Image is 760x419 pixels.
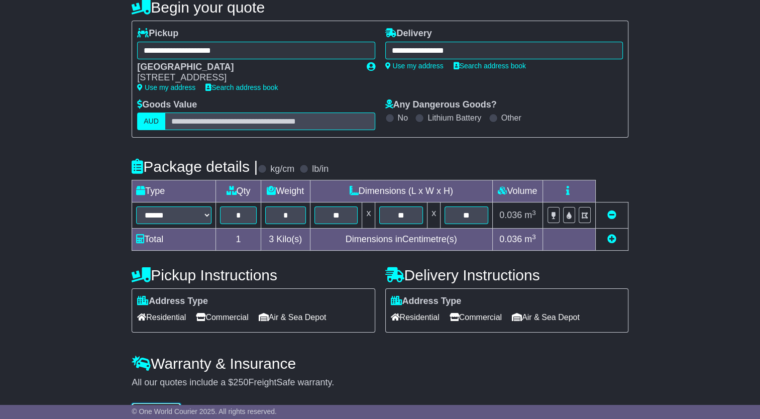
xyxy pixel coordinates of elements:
[391,309,440,325] span: Residential
[137,62,356,73] div: [GEOGRAPHIC_DATA]
[132,355,628,372] h4: Warranty & Insurance
[137,28,178,39] label: Pickup
[137,72,356,83] div: [STREET_ADDRESS]
[450,309,502,325] span: Commercial
[454,62,526,70] a: Search address book
[137,99,197,111] label: Goods Value
[427,202,441,229] td: x
[501,113,521,123] label: Other
[532,209,536,217] sup: 3
[233,377,248,387] span: 250
[216,229,261,251] td: 1
[261,229,310,251] td: Kilo(s)
[607,234,616,244] a: Add new item
[492,180,542,202] td: Volume
[137,83,195,91] a: Use my address
[259,309,327,325] span: Air & Sea Depot
[132,158,258,175] h4: Package details |
[137,309,186,325] span: Residential
[385,62,444,70] a: Use my address
[216,180,261,202] td: Qty
[385,267,628,283] h4: Delivery Instructions
[132,267,375,283] h4: Pickup Instructions
[132,180,216,202] td: Type
[398,113,408,123] label: No
[391,296,462,307] label: Address Type
[310,180,492,202] td: Dimensions (L x W x H)
[132,229,216,251] td: Total
[205,83,278,91] a: Search address book
[132,377,628,388] div: All our quotes include a $ FreightSafe warranty.
[312,164,329,175] label: lb/in
[532,233,536,241] sup: 3
[137,296,208,307] label: Address Type
[261,180,310,202] td: Weight
[270,164,294,175] label: kg/cm
[427,113,481,123] label: Lithium Battery
[196,309,248,325] span: Commercial
[385,99,497,111] label: Any Dangerous Goods?
[524,234,536,244] span: m
[385,28,432,39] label: Delivery
[499,234,522,244] span: 0.036
[269,234,274,244] span: 3
[137,113,165,130] label: AUD
[524,210,536,220] span: m
[512,309,580,325] span: Air & Sea Depot
[499,210,522,220] span: 0.036
[607,210,616,220] a: Remove this item
[132,407,277,415] span: © One World Courier 2025. All rights reserved.
[310,229,492,251] td: Dimensions in Centimetre(s)
[362,202,375,229] td: x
